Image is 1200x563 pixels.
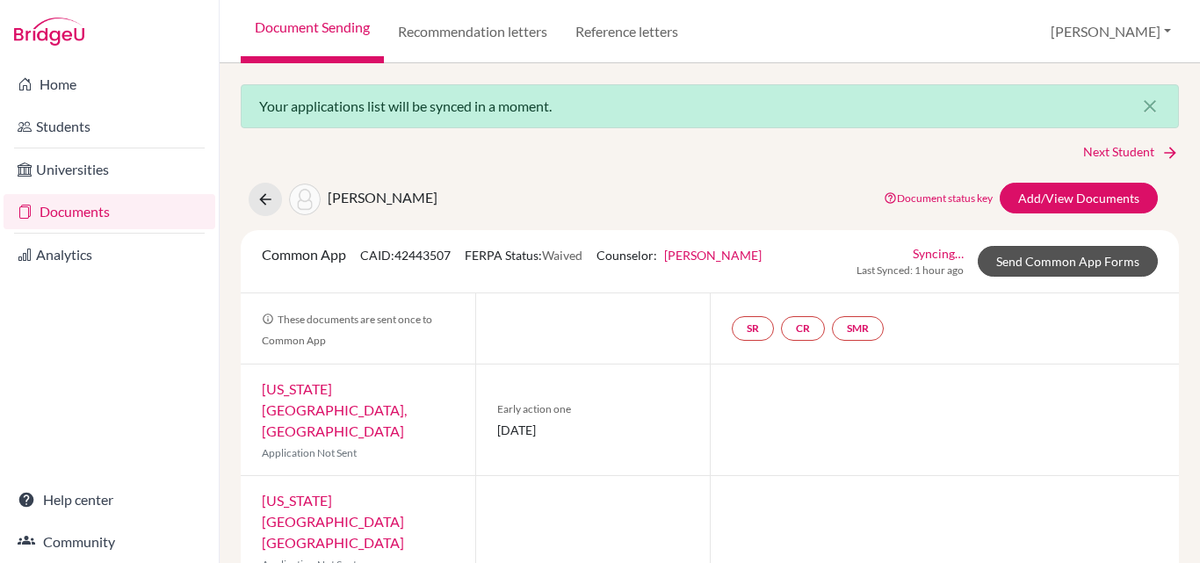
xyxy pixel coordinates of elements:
[857,263,964,278] span: Last Synced: 1 hour ago
[241,84,1179,128] div: Your applications list will be synced in a moment.
[465,248,582,263] span: FERPA Status:
[4,109,215,144] a: Students
[781,316,825,341] a: CR
[596,248,762,263] span: Counselor:
[497,421,689,439] span: [DATE]
[262,446,357,459] span: Application Not Sent
[1139,96,1160,117] i: close
[4,237,215,272] a: Analytics
[913,244,964,263] a: Syncing…
[262,380,407,439] a: [US_STATE][GEOGRAPHIC_DATA], [GEOGRAPHIC_DATA]
[4,67,215,102] a: Home
[1043,15,1179,48] button: [PERSON_NAME]
[262,313,432,347] span: These documents are sent once to Common App
[1122,85,1178,127] button: Close
[978,246,1158,277] a: Send Common App Forms
[884,191,993,205] a: Document status key
[832,316,884,341] a: SMR
[664,248,762,263] a: [PERSON_NAME]
[262,492,404,551] a: [US_STATE][GEOGRAPHIC_DATA] [GEOGRAPHIC_DATA]
[497,401,689,417] span: Early action one
[4,524,215,559] a: Community
[262,246,346,263] span: Common App
[4,194,215,229] a: Documents
[1083,142,1179,162] a: Next Student
[360,248,451,263] span: CAID: 42443507
[14,18,84,46] img: Bridge-U
[1000,183,1158,213] a: Add/View Documents
[4,482,215,517] a: Help center
[732,316,774,341] a: SR
[4,152,215,187] a: Universities
[542,248,582,263] span: Waived
[328,189,437,206] span: [PERSON_NAME]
